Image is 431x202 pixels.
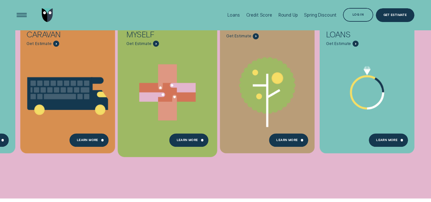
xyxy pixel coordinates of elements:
img: Wisr [42,8,53,22]
div: Round Up [279,12,298,18]
div: Spring Discount [304,12,337,18]
a: Pick up a caravan - Learn more [20,17,115,150]
a: Learn more [269,133,308,147]
div: Pick up a caravan [26,23,87,41]
button: Open Menu [15,8,29,22]
a: Learn more [169,133,209,147]
div: Credit Score [246,12,272,18]
a: Go green - Learn more [220,17,315,150]
a: Wedding Loans - Learn more [320,17,414,150]
a: Get Estimate [376,8,414,22]
button: Log in [343,8,373,22]
a: Take care of myself - Learn more [120,17,215,150]
div: Take care of myself [126,23,187,41]
div: Loans [227,12,240,18]
a: Learn more [369,133,408,147]
a: Learn More [69,133,109,147]
span: Get Estimate [26,41,51,46]
div: Wedding Loans [326,23,387,41]
span: Get Estimate [226,34,251,39]
span: Get Estimate [126,41,151,46]
span: Get Estimate [326,41,351,46]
